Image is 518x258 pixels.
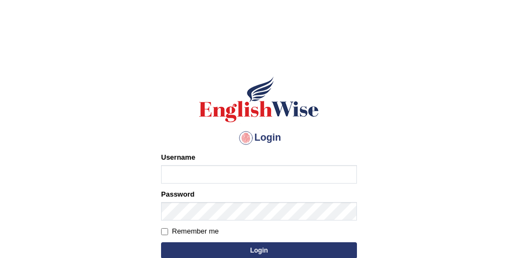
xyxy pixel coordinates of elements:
[161,152,195,162] label: Username
[161,226,219,237] label: Remember me
[161,189,194,199] label: Password
[161,228,168,235] input: Remember me
[161,129,357,147] h4: Login
[197,75,321,124] img: Logo of English Wise sign in for intelligent practice with AI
